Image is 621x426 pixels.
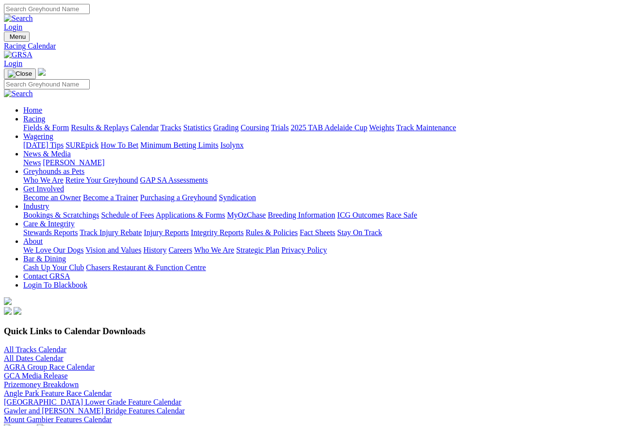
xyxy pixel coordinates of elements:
button: Toggle navigation [4,68,36,79]
a: Track Maintenance [396,123,456,132]
a: Become a Trainer [83,193,138,202]
a: About [23,237,43,245]
a: Isolynx [220,141,244,149]
a: History [143,246,166,254]
a: Syndication [219,193,256,202]
a: Who We Are [194,246,234,254]
a: Wagering [23,132,53,140]
a: [DATE] Tips [23,141,64,149]
a: Minimum Betting Limits [140,141,218,149]
a: Strategic Plan [236,246,279,254]
a: Weights [369,123,394,132]
a: Angle Park Feature Race Calendar [4,389,112,397]
a: 2025 TAB Adelaide Cup [291,123,367,132]
div: Wagering [23,141,617,150]
a: Home [23,106,42,114]
a: Chasers Restaurant & Function Centre [86,263,206,272]
img: twitter.svg [14,307,21,315]
img: Search [4,14,33,23]
span: Menu [10,33,26,40]
a: Trials [271,123,289,132]
a: Race Safe [386,211,417,219]
a: Integrity Reports [191,228,244,237]
a: GAP SA Assessments [140,176,208,184]
div: News & Media [23,158,617,167]
input: Search [4,79,90,89]
a: Greyhounds as Pets [23,167,84,175]
a: Tracks [161,123,181,132]
a: News [23,158,41,167]
img: Search [4,89,33,98]
a: [GEOGRAPHIC_DATA] Lower Grade Feature Calendar [4,398,181,406]
img: facebook.svg [4,307,12,315]
div: Bar & Dining [23,263,617,272]
a: How To Bet [101,141,139,149]
a: Retire Your Greyhound [65,176,138,184]
input: Search [4,4,90,14]
img: Close [8,70,32,78]
a: Gawler and [PERSON_NAME] Bridge Features Calendar [4,407,185,415]
a: Mount Gambier Features Calendar [4,415,112,424]
a: Get Involved [23,185,64,193]
img: logo-grsa-white.png [4,297,12,305]
img: logo-grsa-white.png [38,68,46,76]
a: Applications & Forms [156,211,225,219]
a: We Love Our Dogs [23,246,83,254]
div: Greyhounds as Pets [23,176,617,185]
a: Privacy Policy [281,246,327,254]
div: About [23,246,617,255]
a: Vision and Values [85,246,141,254]
button: Toggle navigation [4,32,30,42]
a: Login To Blackbook [23,281,87,289]
a: GCA Media Release [4,372,68,380]
div: Racing [23,123,617,132]
a: Track Injury Rebate [80,228,142,237]
a: AGRA Group Race Calendar [4,363,95,371]
div: Care & Integrity [23,228,617,237]
h3: Quick Links to Calendar Downloads [4,326,617,337]
a: Who We Are [23,176,64,184]
a: Statistics [183,123,212,132]
a: Calendar [131,123,159,132]
a: MyOzChase [227,211,266,219]
a: Care & Integrity [23,220,75,228]
a: Contact GRSA [23,272,70,280]
div: Industry [23,211,617,220]
a: Industry [23,202,49,210]
a: Login [4,59,22,68]
a: Results & Replays [71,123,129,132]
a: Racing Calendar [4,42,617,51]
a: Injury Reports [144,228,189,237]
a: ICG Outcomes [337,211,384,219]
a: Fields & Form [23,123,69,132]
a: Careers [168,246,192,254]
a: Schedule of Fees [101,211,154,219]
div: Get Involved [23,193,617,202]
a: Bar & Dining [23,255,66,263]
a: All Tracks Calendar [4,345,66,354]
a: All Dates Calendar [4,354,64,362]
a: Stay On Track [337,228,382,237]
a: Login [4,23,22,31]
a: Fact Sheets [300,228,335,237]
a: [PERSON_NAME] [43,158,104,167]
a: Prizemoney Breakdown [4,380,79,389]
a: Rules & Policies [245,228,298,237]
a: Coursing [241,123,269,132]
a: Racing [23,115,45,123]
a: Purchasing a Greyhound [140,193,217,202]
a: Breeding Information [268,211,335,219]
a: SUREpick [65,141,98,149]
a: Become an Owner [23,193,81,202]
a: Cash Up Your Club [23,263,84,272]
a: News & Media [23,150,71,158]
a: Stewards Reports [23,228,78,237]
a: Bookings & Scratchings [23,211,99,219]
a: Grading [213,123,239,132]
img: GRSA [4,51,33,59]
